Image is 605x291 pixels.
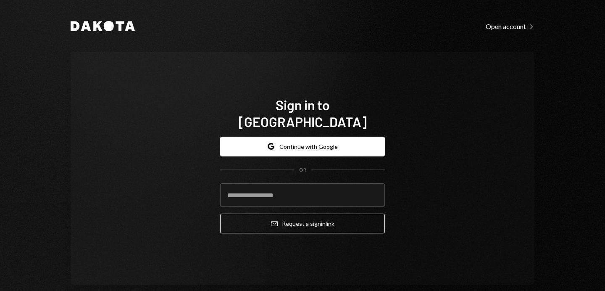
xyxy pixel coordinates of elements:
[486,21,534,31] a: Open account
[220,96,385,130] h1: Sign in to [GEOGRAPHIC_DATA]
[299,167,306,174] div: OR
[220,214,385,233] button: Request a signinlink
[220,137,385,156] button: Continue with Google
[486,22,534,31] div: Open account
